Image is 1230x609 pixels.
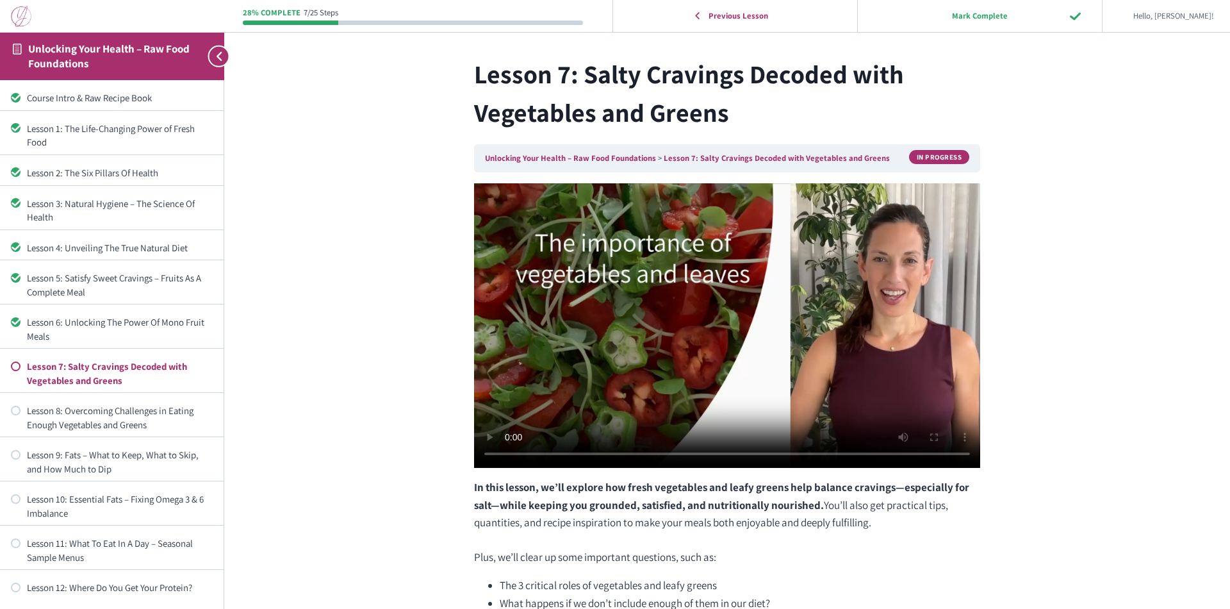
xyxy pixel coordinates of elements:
a: Completed Course Intro & Raw Recipe Book [11,91,213,104]
div: Lesson 12: Where Do You Get Your Protein? [27,581,213,594]
a: Not started Lesson 11: What To Eat In A Day – Seasonal Sample Menus [11,537,213,564]
div: Lesson 5: Satisfy Sweet Cravings – Fruits As A Complete Meal [27,271,213,299]
a: Not started Lesson 8: Overcoming Challenges in Eating Enough Vegetables and Greens [11,404,213,431]
a: Completed Lesson 6: Unlocking The Power Of Mono Fruit Meals [11,315,213,343]
button: Toggle sidebar navigation [201,32,224,80]
li: The 3 critical roles of vegetables and leafy greens [500,577,980,594]
a: Previous Lesson [616,3,853,29]
div: Not started [11,406,20,415]
div: Lesson 8: Overcoming Challenges in Eating Enough Vegetables and Greens [27,404,213,431]
a: Unlocking Your Health – Raw Food Foundations [28,42,190,71]
div: Lesson 11: What To Eat In A Day – Seasonal Sample Menus [27,537,213,564]
div: Not started [11,450,20,460]
div: Completed [11,317,20,327]
div: Lesson 3: Natural Hygiene – The Science Of Health [27,197,213,224]
div: Not started [11,494,20,504]
div: Lesson 1: The Life-Changing Power of Fresh Food [27,122,213,149]
div: Completed [11,123,20,133]
strong: In this lesson, we’ll explore how fresh vegetables and leafy greens help balance cravings—especia... [474,480,969,512]
div: Completed [11,198,20,208]
div: Completed [11,242,20,252]
span: Hello, [PERSON_NAME]! [1133,10,1214,22]
a: Unlocking Your Health – Raw Food Foundations [485,153,656,163]
div: 28% Complete [243,9,300,17]
nav: Breadcrumbs [474,144,980,172]
div: Completed [11,273,20,283]
a: Not started Lesson 12: Where Do You Get Your Protein? [11,581,213,594]
div: Not started [11,583,20,592]
a: Lesson 7: Salty Cravings Decoded with Vegetables and Greens [664,153,890,163]
a: Completed Lesson 5: Satisfy Sweet Cravings – Fruits As A Complete Meal [11,271,213,299]
p: You’ll also get practical tips, quantities, and recipe inspiration to make your meals both enjoya... [474,479,980,566]
a: Completed Lesson 3: Natural Hygiene – The Science Of Health [11,197,213,224]
div: In Progress [909,150,970,164]
a: Not started Lesson 9: Fats – What to Keep, What to Skip, and How Much to Dip [11,448,213,476]
span: Previous Lesson [701,11,777,21]
div: Completed [11,93,20,103]
a: Completed Lesson 4: Unveiling The True Natural Diet [11,241,213,254]
a: Completed Lesson 1: The Life-Changing Power of Fresh Food [11,122,213,149]
a: Completed Lesson 2: The Six Pillars Of Health [11,166,213,179]
a: Not started Lesson 10: Essential Fats – Fixing Omega 3 & 6 Imbalance [11,492,213,520]
div: Course Intro & Raw Recipe Book [27,91,213,104]
div: Not started [11,538,20,548]
div: 7/25 Steps [304,9,338,17]
a: Not started Lesson 7: Salty Cravings Decoded with Vegetables and Greens [11,360,213,387]
div: Completed [11,167,20,177]
div: Lesson 4: Unveiling The True Natural Diet [27,241,213,254]
div: Lesson 7: Salty Cravings Decoded with Vegetables and Greens [27,360,213,387]
div: Not started [11,362,20,371]
div: Lesson 10: Essential Fats – Fixing Omega 3 & 6 Imbalance [27,492,213,520]
input: Mark Complete [872,3,1088,29]
h1: Lesson 7: Salty Cravings Decoded with Vegetables and Greens [474,54,980,131]
div: Lesson 6: Unlocking The Power Of Mono Fruit Meals [27,315,213,343]
div: Lesson 2: The Six Pillars Of Health [27,166,213,179]
div: Lesson 9: Fats – What to Keep, What to Skip, and How Much to Dip [27,448,213,476]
